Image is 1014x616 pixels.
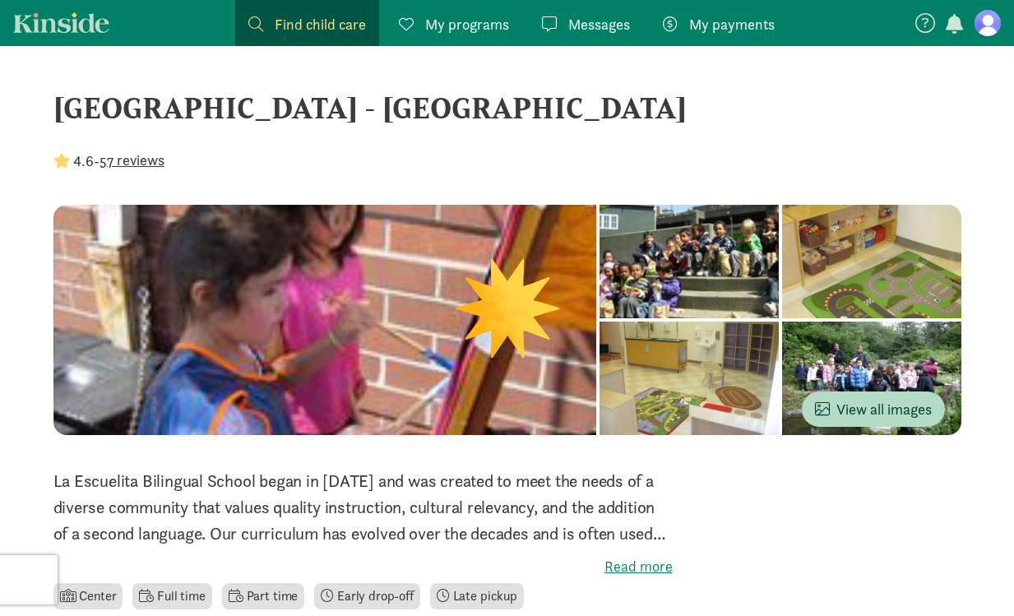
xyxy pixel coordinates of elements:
[53,557,673,577] label: Read more
[802,391,945,427] button: View all images
[53,583,123,609] li: Center
[568,13,630,35] span: Messages
[222,583,304,609] li: Part time
[689,13,775,35] span: My payments
[13,12,109,33] a: Kinside
[53,150,164,172] div: -
[53,468,673,547] p: La Escuelita Bilingual School began in [DATE] and was created to meet the needs of a diverse comm...
[53,86,961,130] div: [GEOGRAPHIC_DATA] - [GEOGRAPHIC_DATA]
[425,13,509,35] span: My programs
[430,583,524,609] li: Late pickup
[314,583,420,609] li: Early drop-off
[815,398,932,420] span: View all images
[275,13,366,35] span: Find child care
[73,151,94,170] strong: 4.6
[100,149,164,171] button: 57 reviews
[132,583,211,609] li: Full time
